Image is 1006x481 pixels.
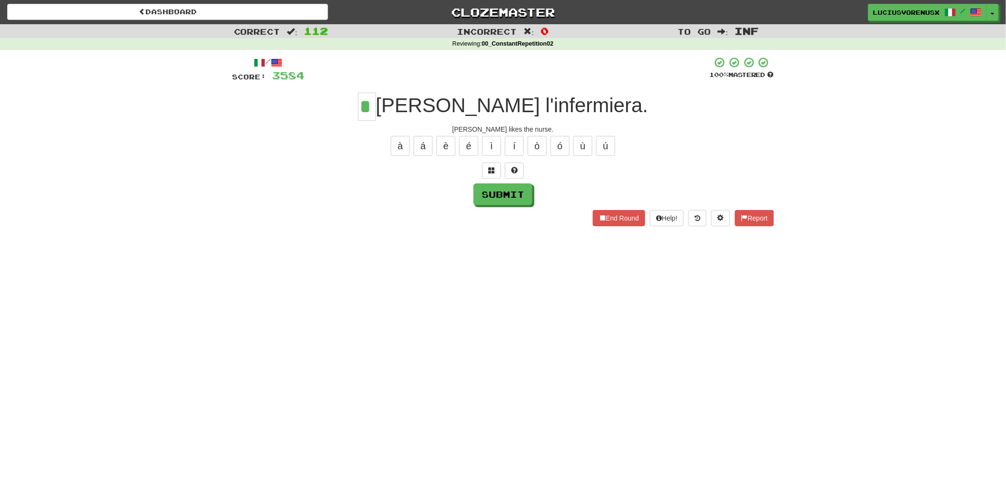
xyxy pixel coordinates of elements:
span: : [287,28,298,36]
button: ù [573,136,592,156]
button: Single letter hint - you only get 1 per sentence and score half the points! alt+h [505,163,524,179]
button: ó [551,136,570,156]
button: End Round [593,210,645,226]
button: è [436,136,455,156]
span: 0 [541,25,549,37]
button: á [414,136,433,156]
div: Mastered [709,71,774,79]
button: Report [735,210,774,226]
span: LuciusVorenusX [873,8,940,17]
span: 112 [304,25,328,37]
button: Help! [650,210,684,226]
div: / [232,57,304,68]
span: / [961,8,966,14]
span: Incorrect [457,27,517,36]
span: Correct [234,27,281,36]
span: : [718,28,728,36]
span: [PERSON_NAME] l'infermiera. [376,94,648,116]
button: ò [528,136,547,156]
button: Round history (alt+y) [688,210,706,226]
div: [PERSON_NAME] likes the nurse. [232,125,774,134]
button: Submit [474,183,532,205]
button: à [391,136,410,156]
span: Inf [735,25,759,37]
span: To go [678,27,711,36]
button: ì [482,136,501,156]
a: Dashboard [7,4,328,20]
button: Switch sentence to multiple choice alt+p [482,163,501,179]
a: LuciusVorenusX / [868,4,987,21]
span: 3584 [272,69,304,81]
button: é [459,136,478,156]
a: Clozemaster [342,4,663,20]
button: ú [596,136,615,156]
span: Score: [232,73,266,81]
span: 100 % [709,71,728,78]
strong: 00_ConstantRepetition02 [482,40,553,47]
button: í [505,136,524,156]
span: : [524,28,534,36]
